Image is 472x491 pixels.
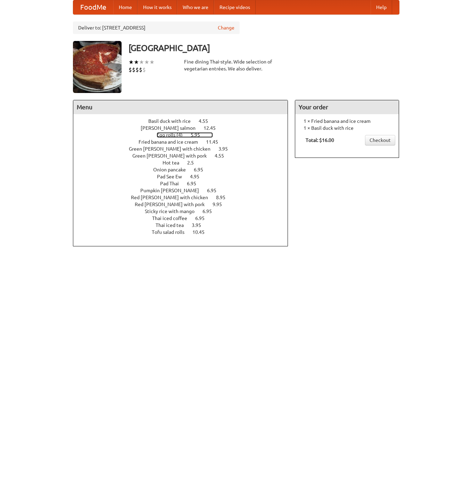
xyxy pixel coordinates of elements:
[141,125,229,131] a: [PERSON_NAME] salmon 12.45
[163,160,207,166] a: Hot tea 2.5
[213,202,229,207] span: 9.95
[132,153,237,159] a: Green [PERSON_NAME] with pork 4.55
[131,195,238,200] a: Red [PERSON_NAME] with chicken 8.95
[157,174,189,179] span: Pad See Ew
[138,0,177,14] a: How it works
[199,118,215,124] span: 4.55
[157,132,213,138] a: Egg rolls (4) 5.95
[135,202,212,207] span: Red [PERSON_NAME] with pork
[192,229,212,235] span: 10.45
[152,229,191,235] span: Tofu salad rolls
[129,146,217,152] span: Green [PERSON_NAME] with chicken
[191,132,207,138] span: 5.95
[153,167,216,172] a: Onion pancake 6.95
[153,167,193,172] span: Onion pancake
[73,22,240,34] div: Deliver to: [STREET_ADDRESS]
[73,0,113,14] a: FoodMe
[152,229,217,235] a: Tofu salad rolls 10.45
[132,153,214,159] span: Green [PERSON_NAME] with pork
[142,66,146,74] li: $
[148,118,221,124] a: Basil duck with rice 4.55
[141,125,202,131] span: [PERSON_NAME] salmon
[131,195,215,200] span: Red [PERSON_NAME] with chicken
[148,118,198,124] span: Basil duck with rice
[135,202,235,207] a: Red [PERSON_NAME] with pork 9.95
[129,41,399,55] h3: [GEOGRAPHIC_DATA]
[157,174,212,179] a: Pad See Ew 4.95
[365,135,395,145] a: Checkout
[192,222,208,228] span: 3.95
[129,58,134,66] li: ★
[204,125,223,131] span: 12.45
[214,0,256,14] a: Recipe videos
[152,215,194,221] span: Thai iced coffee
[145,209,225,214] a: Sticky rice with mango 6.95
[218,146,235,152] span: 3.95
[195,215,212,221] span: 6.95
[129,66,132,74] li: $
[135,66,139,74] li: $
[371,0,392,14] a: Help
[139,139,205,145] span: Fried banana and ice cream
[73,100,288,114] h4: Menu
[145,209,201,214] span: Sticky rice with mango
[194,167,210,172] span: 6.95
[139,58,144,66] li: ★
[134,58,139,66] li: ★
[216,195,232,200] span: 8.95
[299,125,395,132] li: 1 × Basil duck with rice
[160,181,186,186] span: Pad Thai
[160,181,209,186] a: Pad Thai 6.95
[306,137,334,143] b: Total: $16.00
[190,174,206,179] span: 4.95
[207,188,223,193] span: 6.95
[152,215,217,221] a: Thai iced coffee 6.95
[163,160,186,166] span: Hot tea
[144,58,149,66] li: ★
[295,100,399,114] h4: Your order
[157,132,190,138] span: Egg rolls (4)
[184,58,288,72] div: Fine dining Thai-style. Wide selection of vegetarian entrées. We also deliver.
[140,188,229,193] a: Pumpkin [PERSON_NAME] 6.95
[139,66,142,74] li: $
[132,66,135,74] li: $
[202,209,219,214] span: 6.95
[187,160,201,166] span: 2.5
[299,118,395,125] li: 1 × Fried banana and ice cream
[139,139,231,145] a: Fried banana and ice cream 11.45
[113,0,138,14] a: Home
[149,58,155,66] li: ★
[218,24,234,31] a: Change
[215,153,231,159] span: 4.55
[73,41,122,93] img: angular.jpg
[140,188,206,193] span: Pumpkin [PERSON_NAME]
[187,181,203,186] span: 6.95
[129,146,241,152] a: Green [PERSON_NAME] with chicken 3.95
[156,222,214,228] a: Thai iced tea 3.95
[156,222,191,228] span: Thai iced tea
[206,139,225,145] span: 11.45
[177,0,214,14] a: Who we are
